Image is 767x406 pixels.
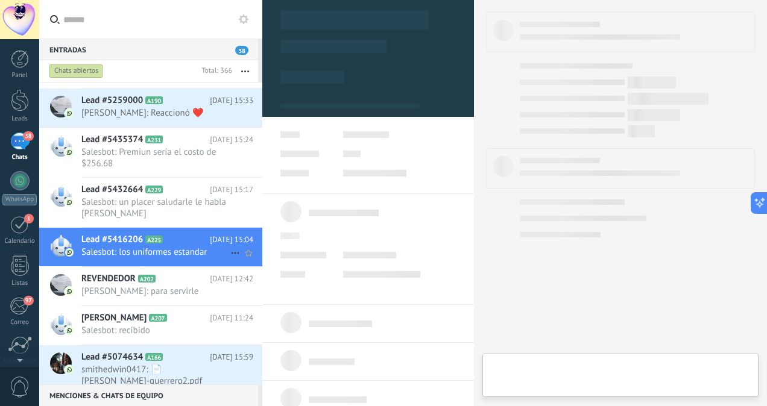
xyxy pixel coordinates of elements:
span: Salesbot: recibido [81,325,230,336]
img: com.amocrm.amocrmwa.svg [65,109,74,117]
img: com.amocrm.amocrmwa.svg [65,198,74,207]
span: Salesbot: los uniformes estandar [81,246,230,258]
span: 97 [24,296,34,305]
span: [DATE] 15:59 [210,351,253,363]
span: A190 [145,96,163,104]
div: Menciones & Chats de equipo [39,384,258,406]
span: A202 [138,275,156,283]
span: A229 [145,186,163,193]
span: A231 [145,136,163,143]
div: Total: 366 [197,65,232,77]
img: com.amocrm.amocrmwa.svg [65,366,74,374]
span: A207 [149,314,166,322]
span: 38 [23,131,33,141]
span: A225 [145,236,163,243]
div: Leads [2,115,37,123]
a: Lead #5416206 A225 [DATE] 15:04 Salesbot: los uniformes estandar [39,228,262,266]
span: smithedwin0417: 📄 [PERSON_NAME]-guerrero2.pdf [81,364,230,387]
span: 1 [24,214,34,223]
span: Salesbot: un placer saludarle le habla [PERSON_NAME] [81,196,230,219]
a: Lead #5259000 A190 [DATE] 15:33 [PERSON_NAME]: Reaccionó ❤️ [39,89,262,127]
span: Lead #5259000 [81,95,143,107]
div: WhatsApp [2,194,37,205]
button: Más [232,60,258,82]
a: REVENDEDOR A202 [DATE] 12:42 [PERSON_NAME]: para servirle [39,267,262,305]
div: Calendario [2,237,37,245]
img: com.amocrm.amocrmwa.svg [65,326,74,335]
a: [PERSON_NAME] A207 [DATE] 11:24 Salesbot: recibido [39,306,262,345]
a: Lead #5435374 A231 [DATE] 15:24 Salesbot: Premiun sería el costo de $256.68 [39,128,262,177]
span: Lead #5435374 [81,134,143,146]
img: com.amocrm.amocrmwa.svg [65,248,74,257]
span: [DATE] 12:42 [210,273,253,285]
span: [DATE] 15:33 [210,95,253,107]
img: com.amocrm.amocrmwa.svg [65,287,74,296]
a: Lead #5074634 A166 [DATE] 15:59 smithedwin0417: 📄 [PERSON_NAME]-guerrero2.pdf [39,345,262,395]
span: 38 [235,46,248,55]
div: Correo [2,319,37,326]
a: Lead #5432664 A229 [DATE] 15:17 Salesbot: un placer saludarle le habla [PERSON_NAME] [39,178,262,227]
span: [DATE] 15:24 [210,134,253,146]
div: Listas [2,280,37,287]
span: [PERSON_NAME] [81,312,147,324]
span: REVENDEDOR [81,273,136,285]
span: [PERSON_NAME]: Reaccionó ❤️ [81,107,230,119]
span: Lead #5416206 [81,234,143,246]
span: A166 [145,353,163,361]
span: [PERSON_NAME]: para servirle [81,286,230,297]
span: [DATE] 11:24 [210,312,253,324]
div: Chats [2,154,37,161]
span: [DATE] 15:04 [210,234,253,246]
div: Entradas [39,39,258,60]
span: Lead #5432664 [81,184,143,196]
span: [DATE] 15:17 [210,184,253,196]
img: com.amocrm.amocrmwa.svg [65,148,74,157]
div: Panel [2,72,37,80]
div: Chats abiertos [49,64,103,78]
span: Lead #5074634 [81,351,143,363]
span: Salesbot: Premiun sería el costo de $256.68 [81,146,230,169]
